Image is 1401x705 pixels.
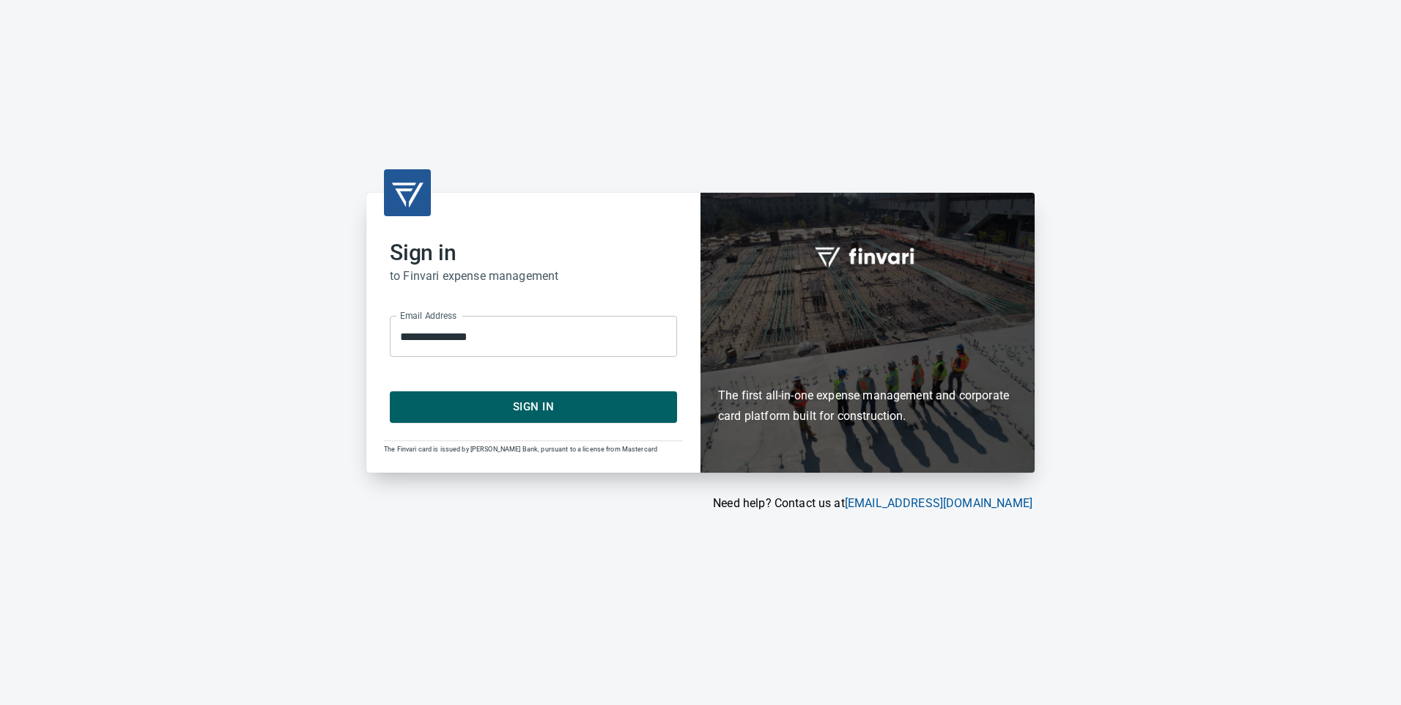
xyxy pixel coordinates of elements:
img: transparent_logo.png [390,175,425,210]
button: Sign In [390,391,677,422]
h6: The first all-in-one expense management and corporate card platform built for construction. [718,300,1017,427]
span: The Finvari card is issued by [PERSON_NAME] Bank, pursuant to a license from Mastercard [384,446,657,453]
a: [EMAIL_ADDRESS][DOMAIN_NAME] [845,496,1032,510]
div: Finvari [700,193,1035,472]
img: fullword_logo_white.png [813,239,923,273]
h2: Sign in [390,240,677,266]
span: Sign In [406,397,661,416]
h6: to Finvari expense management [390,266,677,287]
p: Need help? Contact us at [366,495,1032,512]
